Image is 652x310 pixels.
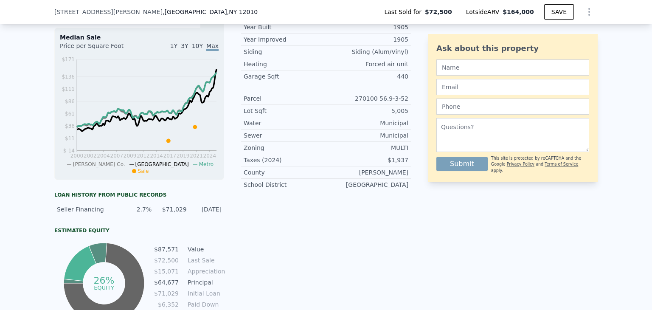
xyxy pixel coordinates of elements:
tspan: $61 [65,111,75,117]
tspan: 2012 [137,153,150,159]
span: [PERSON_NAME] Co. [73,161,125,167]
td: $15,071 [154,267,179,276]
div: Lot Sqft [244,107,326,115]
a: Privacy Policy [507,162,534,166]
tspan: $11 [65,135,75,141]
tspan: 2014 [150,153,163,159]
span: 1Y [170,42,177,49]
span: [GEOGRAPHIC_DATA] [135,161,189,167]
span: 3Y [181,42,188,49]
span: Sale [138,168,149,174]
div: [PERSON_NAME] [326,168,408,177]
div: Taxes (2024) [244,156,326,164]
tspan: 2024 [203,153,216,159]
div: Median Sale [60,33,219,42]
div: Estimated Equity [54,227,224,234]
span: Metro [199,161,214,167]
td: $71,029 [154,289,179,298]
div: Siding [244,48,326,56]
td: Appreciation [186,267,224,276]
div: $1,937 [326,156,408,164]
tspan: 2017 [163,153,177,159]
td: Initial Loan [186,289,224,298]
div: Sewer [244,131,326,140]
div: Municipal [326,131,408,140]
div: 1905 [326,35,408,44]
tspan: 2021 [190,153,203,159]
div: 440 [326,72,408,81]
input: Name [436,59,589,76]
div: $71,029 [157,205,186,214]
button: Show Options [581,3,598,20]
span: , NY 12010 [227,8,258,15]
td: $72,500 [154,256,179,265]
td: Principal [186,278,224,287]
div: 2.7% [122,205,152,214]
div: Siding (Alum/Vinyl) [326,48,408,56]
div: Zoning [244,144,326,152]
div: MULTI [326,144,408,152]
div: Seller Financing [57,205,117,214]
tspan: $-14 [63,148,75,154]
a: Terms of Service [545,162,578,166]
span: Max [206,42,219,51]
tspan: equity [94,284,114,290]
span: $164,000 [503,8,534,15]
div: Heating [244,60,326,68]
tspan: $171 [62,56,75,62]
tspan: $111 [62,86,75,92]
span: 10Y [192,42,203,49]
td: Last Sale [186,256,224,265]
tspan: 2000 [70,153,84,159]
div: Municipal [326,119,408,127]
div: Forced air unit [326,60,408,68]
tspan: 2019 [177,153,190,159]
tspan: $136 [62,74,75,80]
div: Garage Sqft [244,72,326,81]
div: Water [244,119,326,127]
tspan: 2009 [124,153,137,159]
input: Email [436,79,589,95]
span: Lotside ARV [466,8,503,16]
input: Phone [436,99,589,115]
div: County [244,168,326,177]
span: , [GEOGRAPHIC_DATA] [163,8,258,16]
button: SAVE [544,4,574,20]
span: $72,500 [425,8,452,16]
div: Parcel [244,94,326,103]
tspan: 2004 [97,153,110,159]
td: $64,677 [154,278,179,287]
tspan: 26% [94,275,115,286]
td: $87,571 [154,245,179,254]
td: Paid Down [186,300,224,309]
div: 270100 56.9-3-52 [326,94,408,103]
div: Price per Square Foot [60,42,139,55]
div: [DATE] [192,205,222,214]
tspan: $36 [65,123,75,129]
div: [GEOGRAPHIC_DATA] [326,180,408,189]
span: [STREET_ADDRESS][PERSON_NAME] [54,8,163,16]
div: School District [244,180,326,189]
div: 1905 [326,23,408,31]
div: This site is protected by reCAPTCHA and the Google and apply. [491,155,589,174]
tspan: $86 [65,99,75,104]
div: 5,005 [326,107,408,115]
tspan: 2007 [110,153,124,159]
div: Loan history from public records [54,192,224,198]
div: Ask about this property [436,42,589,54]
div: Year Improved [244,35,326,44]
td: Value [186,245,224,254]
div: Year Built [244,23,326,31]
tspan: 2002 [84,153,97,159]
button: Submit [436,157,488,171]
span: Last Sold for [384,8,425,16]
td: $6,352 [154,300,179,309]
